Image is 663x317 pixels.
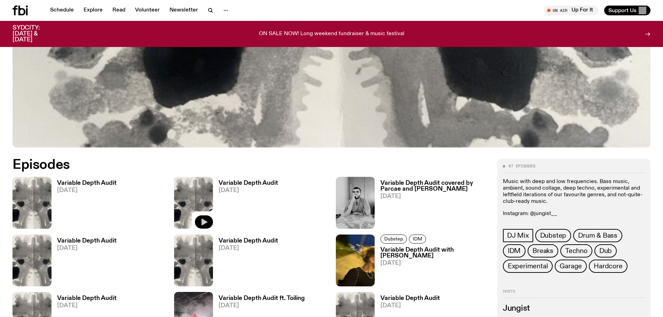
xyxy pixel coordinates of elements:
a: Variable Depth Audit[DATE] [213,180,278,229]
span: [DATE] [219,303,305,309]
a: IDM [503,244,526,257]
span: Support Us [608,7,637,14]
span: [DATE] [380,193,489,199]
p: ON SALE NOW! Long weekend fundraiser & music festival [259,31,404,37]
h3: Variable Depth Audit covered by Parcae and [PERSON_NAME] [380,180,489,192]
span: [DATE] [219,245,278,251]
h3: Variable Depth Audit [380,295,440,301]
img: A black and white Rorschach [174,177,213,229]
h3: SYDCITY: [DATE] & [DATE] [13,25,57,43]
span: 87 episodes [508,164,535,168]
a: Dubstep [535,229,571,242]
span: [DATE] [57,188,117,193]
span: Breaks [532,247,553,255]
button: Support Us [604,6,650,15]
span: Experimental [508,262,548,270]
a: Drum & Bass [573,229,622,242]
button: On AirUp For It [544,6,599,15]
span: Drum & Bass [578,232,617,239]
p: Instagram: @jungist__ [503,211,645,217]
span: IDM [508,247,521,255]
span: [DATE] [219,188,278,193]
h3: Variable Depth Audit [219,238,278,244]
h2: Hosts [503,290,645,298]
h2: Episodes [13,159,435,171]
h3: Variable Depth Audit [57,180,117,186]
span: Dubstep [540,232,567,239]
a: Dub [594,244,617,257]
p: Music with deep and low frequencies. Bass music, ambient, sound collage, deep techno, experimenta... [503,179,645,205]
a: Explore [79,6,107,15]
a: Volunteer [131,6,164,15]
span: Garage [560,262,582,270]
h3: Variable Depth Audit [57,238,117,244]
span: [DATE] [380,303,440,309]
a: Newsletter [165,6,202,15]
img: A black and white Rorschach [13,177,52,229]
span: [DATE] [380,260,489,266]
a: Dubstep [380,235,407,244]
span: IDM [413,236,422,241]
img: A black and white Rorschach [13,235,52,286]
a: IDM [409,235,426,244]
h3: Jungist [503,305,645,312]
h3: Variable Depth Audit [57,295,117,301]
span: Dub [599,247,612,255]
a: Variable Depth Audit[DATE] [213,238,278,286]
a: Breaks [528,244,558,257]
a: Variable Depth Audit with [PERSON_NAME][DATE] [375,247,489,286]
a: Variable Depth Audit[DATE] [52,238,117,286]
a: Variable Depth Audit covered by Parcae and [PERSON_NAME][DATE] [375,180,489,229]
a: Read [108,6,129,15]
a: Hardcore [589,260,627,273]
span: Dubstep [384,236,403,241]
span: [DATE] [57,303,117,309]
span: DJ Mix [507,232,529,239]
img: A black and white Rorschach [174,235,213,286]
a: Experimental [503,260,553,273]
h3: Variable Depth Audit with [PERSON_NAME] [380,247,489,259]
h3: Variable Depth Audit [219,180,278,186]
a: Schedule [46,6,78,15]
a: Variable Depth Audit[DATE] [52,180,117,229]
a: DJ Mix [503,229,533,242]
h3: Variable Depth Audit ft. Toiling [219,295,305,301]
a: Garage [555,260,587,273]
span: Hardcore [594,262,622,270]
span: [DATE] [57,245,117,251]
a: Techno [560,244,592,257]
span: Techno [565,247,587,255]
